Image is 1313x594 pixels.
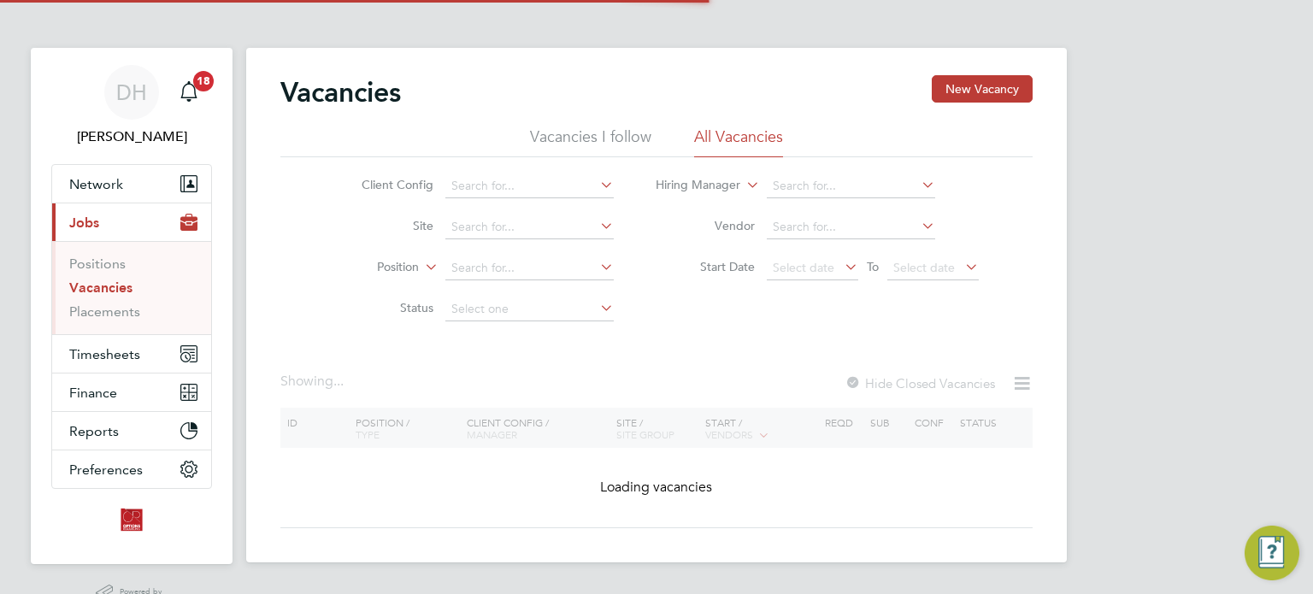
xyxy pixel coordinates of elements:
label: Vendor [656,218,755,233]
span: Select date [773,260,834,275]
a: DH[PERSON_NAME] [51,65,212,147]
button: Jobs [52,203,211,241]
img: optionsresourcing-logo-retina.png [118,506,145,533]
button: Network [52,165,211,203]
a: Go to home page [51,506,212,533]
span: DH [116,81,147,103]
button: Timesheets [52,335,211,373]
input: Search for... [767,215,935,239]
li: All Vacancies [694,126,783,157]
a: 18 [172,65,206,120]
li: Vacancies I follow [530,126,651,157]
label: Position [321,259,419,276]
button: Engage Resource Center [1245,526,1299,580]
label: Client Config [335,177,433,192]
span: ... [333,373,344,390]
label: Hiring Manager [642,177,740,194]
span: Network [69,176,123,192]
input: Search for... [445,215,614,239]
span: Finance [69,385,117,401]
button: Reports [52,412,211,450]
h2: Vacancies [280,75,401,109]
a: Vacancies [69,279,132,296]
span: Select date [893,260,955,275]
span: Jobs [69,215,99,231]
input: Search for... [445,256,614,280]
span: 18 [193,71,214,91]
div: Jobs [52,241,211,334]
span: To [862,256,884,278]
button: Finance [52,373,211,411]
a: Positions [69,256,126,272]
span: Timesheets [69,346,140,362]
label: Site [335,218,433,233]
div: Showing [280,373,347,391]
input: Search for... [445,174,614,198]
input: Search for... [767,174,935,198]
button: Preferences [52,450,211,488]
nav: Main navigation [31,48,233,564]
span: Preferences [69,462,143,478]
a: Placements [69,303,140,320]
label: Status [335,300,433,315]
label: Hide Closed Vacancies [845,375,995,391]
label: Start Date [656,259,755,274]
span: Reports [69,423,119,439]
input: Select one [445,297,614,321]
span: Daniel Hobbs [51,126,212,147]
button: New Vacancy [932,75,1033,103]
